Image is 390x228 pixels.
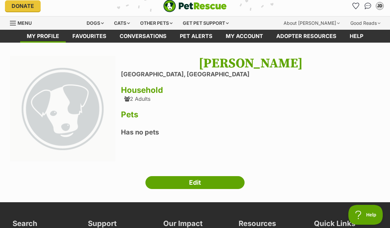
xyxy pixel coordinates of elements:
[109,17,135,30] div: Cats
[363,1,373,11] a: Conversations
[348,205,383,225] iframe: Help Scout Beacon - Open
[343,30,370,43] a: Help
[365,3,371,9] img: chat-41dd97257d64d25036548639549fe6c8038ab92f7586957e7f3b1b290dea8141.svg
[121,128,380,136] h4: Has no pets
[374,1,385,11] button: My account
[113,30,173,43] a: conversations
[5,0,41,12] a: Donate
[376,3,383,9] div: JD
[346,17,385,30] div: Good Reads
[66,30,113,43] a: Favourites
[178,17,233,30] div: Get pet support
[20,30,66,43] a: My profile
[121,86,380,95] h3: Household
[121,56,380,71] h1: [PERSON_NAME]
[82,17,108,30] div: Dogs
[270,30,343,43] a: Adopter resources
[10,56,115,161] img: large_default-f37c3b2ddc539b7721ffdbd4c88987add89f2ef0fd77a71d0d44a6cf3104916e.png
[121,71,380,78] li: [GEOGRAPHIC_DATA], [GEOGRAPHIC_DATA]
[351,1,361,11] a: Favourites
[10,17,36,28] a: Menu
[351,1,385,11] ul: Account quick links
[136,17,177,30] div: Other pets
[145,176,245,189] a: Edit
[18,20,32,26] span: Menu
[219,30,270,43] a: My account
[121,110,380,119] h3: Pets
[279,17,344,30] div: About [PERSON_NAME]
[124,96,150,102] div: 2 Adults
[173,30,219,43] a: Pet alerts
